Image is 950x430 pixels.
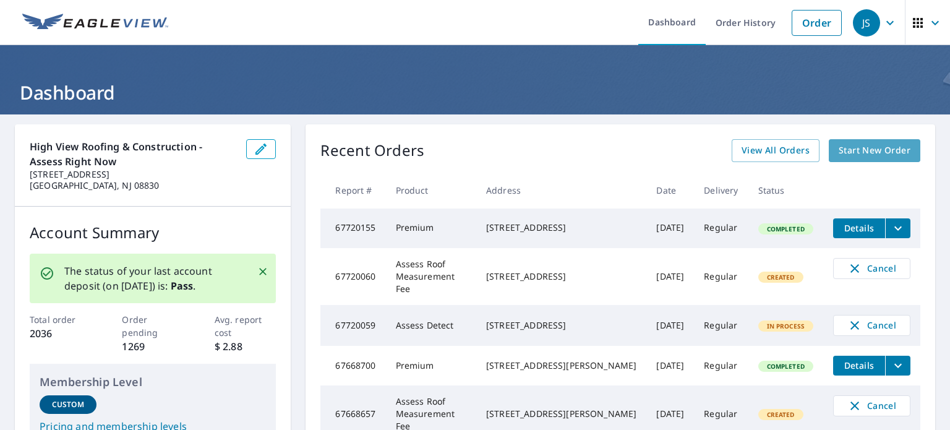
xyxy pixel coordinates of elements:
[760,322,813,330] span: In Process
[760,410,802,419] span: Created
[255,264,271,280] button: Close
[476,172,646,209] th: Address
[30,180,236,191] p: [GEOGRAPHIC_DATA], NJ 08830
[320,172,385,209] th: Report #
[320,139,424,162] p: Recent Orders
[646,346,694,385] td: [DATE]
[694,305,748,346] td: Regular
[320,248,385,305] td: 67720060
[320,346,385,385] td: 67668700
[52,399,84,410] p: Custom
[846,398,897,413] span: Cancel
[386,209,476,248] td: Premium
[30,139,236,169] p: High View Roofing & Construction - Assess Right Now
[732,139,819,162] a: View All Orders
[846,318,897,333] span: Cancel
[386,172,476,209] th: Product
[694,209,748,248] td: Regular
[839,143,910,158] span: Start New Order
[760,362,812,371] span: Completed
[486,319,636,332] div: [STREET_ADDRESS]
[486,408,636,420] div: [STREET_ADDRESS][PERSON_NAME]
[885,356,910,376] button: filesDropdownBtn-67668700
[30,221,276,244] p: Account Summary
[386,248,476,305] td: Assess Roof Measurement Fee
[122,313,184,339] p: Order pending
[30,313,92,326] p: Total order
[646,209,694,248] td: [DATE]
[748,172,824,209] th: Status
[386,346,476,385] td: Premium
[760,225,812,233] span: Completed
[646,248,694,305] td: [DATE]
[760,273,802,282] span: Created
[833,258,910,279] button: Cancel
[885,218,910,238] button: filesDropdownBtn-67720155
[30,169,236,180] p: [STREET_ADDRESS]
[646,172,694,209] th: Date
[215,313,276,339] p: Avg. report cost
[833,356,885,376] button: detailsBtn-67668700
[829,139,920,162] a: Start New Order
[833,395,910,416] button: Cancel
[833,218,885,238] button: detailsBtn-67720155
[320,305,385,346] td: 67720059
[40,374,266,390] p: Membership Level
[841,359,878,371] span: Details
[171,279,194,293] b: Pass
[646,305,694,346] td: [DATE]
[486,270,636,283] div: [STREET_ADDRESS]
[215,339,276,354] p: $ 2.88
[694,172,748,209] th: Delivery
[694,248,748,305] td: Regular
[64,264,242,293] p: The status of your last account deposit (on [DATE]) is: .
[122,339,184,354] p: 1269
[792,10,842,36] a: Order
[846,261,897,276] span: Cancel
[694,346,748,385] td: Regular
[833,315,910,336] button: Cancel
[320,209,385,248] td: 67720155
[841,222,878,234] span: Details
[742,143,810,158] span: View All Orders
[486,359,636,372] div: [STREET_ADDRESS][PERSON_NAME]
[853,9,880,37] div: JS
[15,80,935,105] h1: Dashboard
[30,326,92,341] p: 2036
[486,221,636,234] div: [STREET_ADDRESS]
[386,305,476,346] td: Assess Detect
[22,14,168,32] img: EV Logo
